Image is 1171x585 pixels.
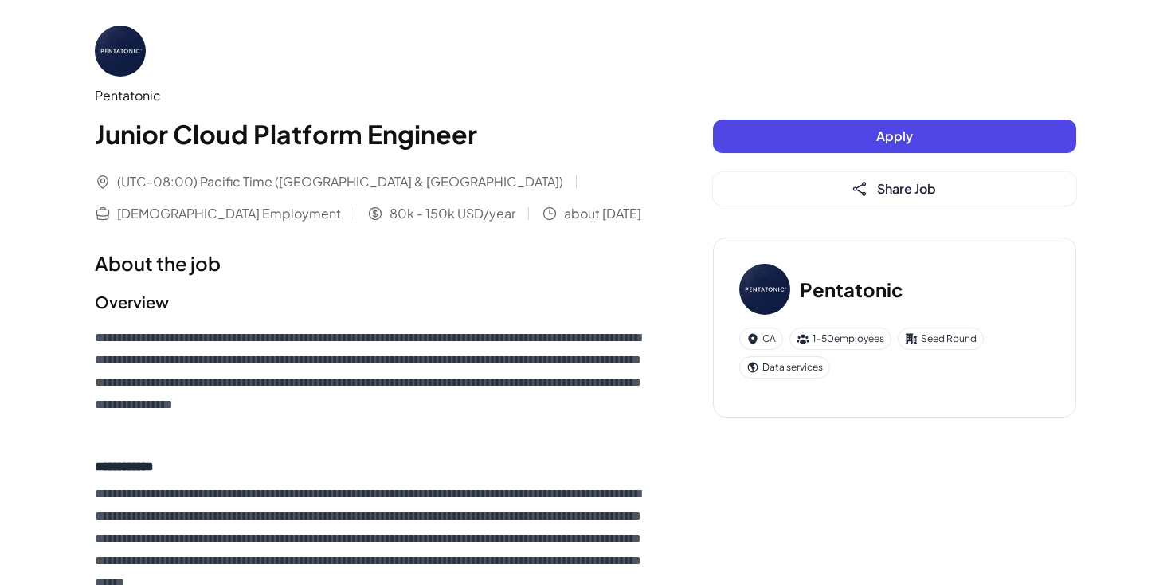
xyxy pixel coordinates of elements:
[564,204,641,223] span: about [DATE]
[117,172,563,191] span: (UTC-08:00) Pacific Time ([GEOGRAPHIC_DATA] & [GEOGRAPHIC_DATA])
[876,128,913,144] span: Apply
[898,328,984,350] div: Seed Round
[117,204,341,223] span: [DEMOGRAPHIC_DATA] Employment
[739,328,783,350] div: CA
[713,172,1076,206] button: Share Job
[95,26,146,77] img: Pe
[95,115,649,153] h1: Junior Cloud Platform Engineer
[713,120,1076,153] button: Apply
[390,204,515,223] span: 80k - 150k USD/year
[877,180,936,197] span: Share Job
[739,264,790,315] img: Pe
[800,275,903,304] h3: Pentatonic
[95,249,649,277] h1: About the job
[789,328,891,350] div: 1-50 employees
[95,86,649,105] div: Pentatonic
[95,290,649,314] h2: Overview
[739,356,830,379] div: Data services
